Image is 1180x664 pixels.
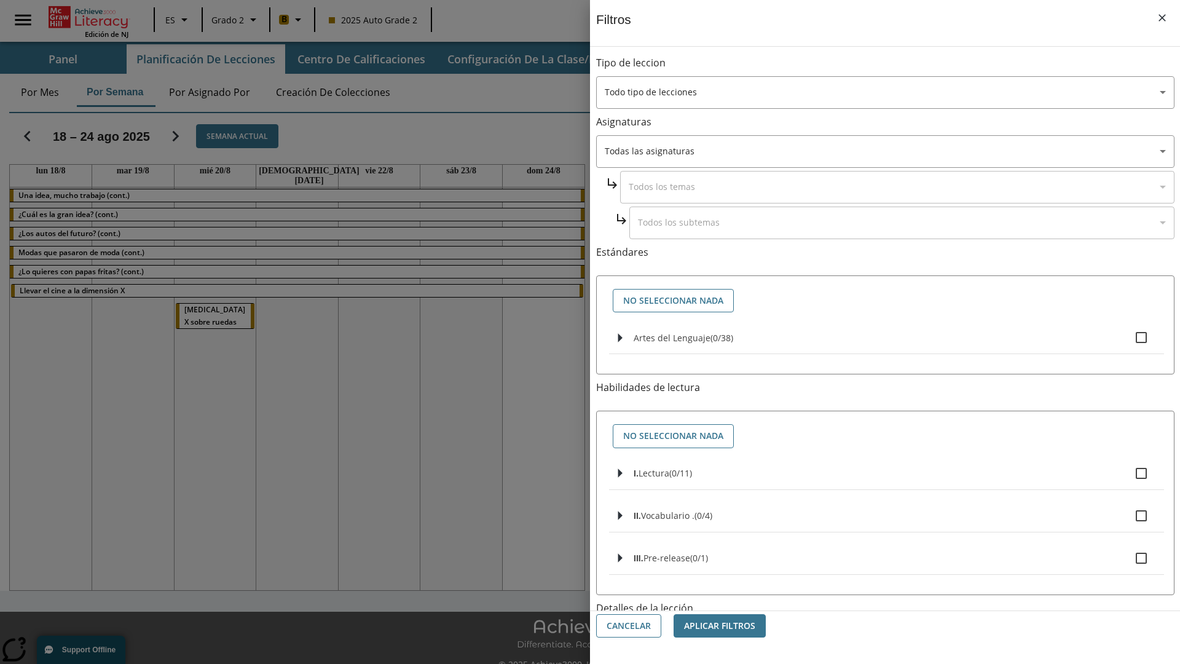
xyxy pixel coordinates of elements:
[634,553,643,563] span: III.
[613,289,734,313] button: No seleccionar nada
[694,510,712,521] span: 0 estándares seleccionados/4 estándares en grupo
[639,467,669,479] span: Lectura
[596,614,661,638] button: Cancelar
[613,424,734,448] button: No seleccionar nada
[634,332,710,344] span: Artes del Lenguaje
[596,601,1174,615] p: Detalles de la lección
[596,115,1174,129] p: Asignaturas
[643,552,690,564] span: Pre-release
[1149,5,1175,31] button: Cerrar los filtros del Menú lateral
[596,135,1174,168] div: Seleccione una Asignatura
[609,322,1164,364] ul: Seleccione estándares
[596,381,1174,395] p: Habilidades de lectura
[690,552,708,564] span: 0 estándares seleccionados/1 estándares en grupo
[620,171,1174,204] div: Seleccione una Asignatura
[596,12,631,46] h1: Filtros
[634,468,639,478] span: I.
[596,76,1174,109] div: Seleccione un tipo de lección
[669,467,692,479] span: 0 estándares seleccionados/11 estándares en grupo
[596,245,1174,259] p: Estándares
[607,286,1164,316] div: Seleccione estándares
[674,614,766,638] button: Aplicar Filtros
[629,207,1174,239] div: Seleccione una Asignatura
[596,56,1174,70] p: Tipo de leccion
[710,332,733,344] span: 0 estándares seleccionados/38 estándares en grupo
[641,510,694,521] span: Vocabulario .
[634,511,641,521] span: II.
[609,457,1164,585] ul: Seleccione habilidades
[607,421,1164,451] div: Seleccione habilidades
